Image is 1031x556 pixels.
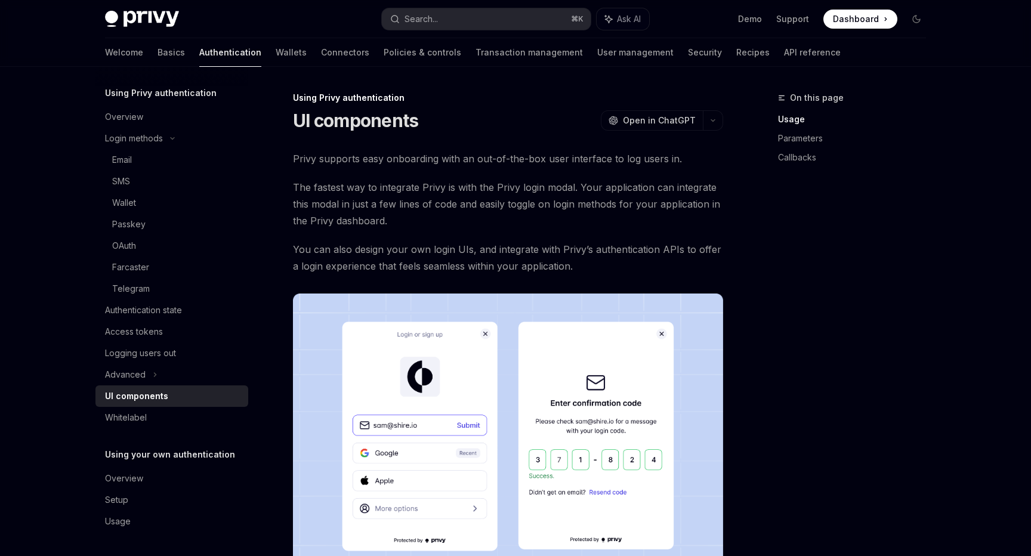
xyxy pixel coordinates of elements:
[105,325,163,339] div: Access tokens
[95,235,248,257] a: OAuth
[790,91,844,105] span: On this page
[907,10,926,29] button: Toggle dark mode
[293,179,723,229] span: The fastest way to integrate Privy is with the Privy login modal. Your application can integrate ...
[112,217,146,231] div: Passkey
[199,38,261,67] a: Authentication
[105,38,143,67] a: Welcome
[105,110,143,124] div: Overview
[95,257,248,278] a: Farcaster
[833,13,879,25] span: Dashboard
[778,110,936,129] a: Usage
[112,260,149,274] div: Farcaster
[688,38,722,67] a: Security
[105,131,163,146] div: Login methods
[95,468,248,489] a: Overview
[597,38,674,67] a: User management
[112,153,132,167] div: Email
[293,241,723,274] span: You can also design your own login UIs, and integrate with Privy’s authentication APIs to offer a...
[95,171,248,192] a: SMS
[105,514,131,529] div: Usage
[95,278,248,299] a: Telegram
[405,12,438,26] div: Search...
[95,106,248,128] a: Overview
[321,38,369,67] a: Connectors
[95,149,248,171] a: Email
[105,471,143,486] div: Overview
[112,196,136,210] div: Wallet
[105,367,146,382] div: Advanced
[293,110,418,131] h1: UI components
[776,13,809,25] a: Support
[736,38,770,67] a: Recipes
[105,86,217,100] h5: Using Privy authentication
[95,342,248,364] a: Logging users out
[105,447,235,462] h5: Using your own authentication
[112,239,136,253] div: OAuth
[276,38,307,67] a: Wallets
[293,92,723,104] div: Using Privy authentication
[95,321,248,342] a: Access tokens
[112,174,130,189] div: SMS
[597,8,649,30] button: Ask AI
[105,410,147,425] div: Whitelabel
[105,493,128,507] div: Setup
[382,8,591,30] button: Search...⌘K
[784,38,841,67] a: API reference
[738,13,762,25] a: Demo
[105,346,176,360] div: Logging users out
[293,150,723,167] span: Privy supports easy onboarding with an out-of-the-box user interface to log users in.
[95,299,248,321] a: Authentication state
[476,38,583,67] a: Transaction management
[601,110,703,131] button: Open in ChatGPT
[571,14,584,24] span: ⌘ K
[95,214,248,235] a: Passkey
[823,10,897,29] a: Dashboard
[158,38,185,67] a: Basics
[105,389,168,403] div: UI components
[95,192,248,214] a: Wallet
[105,303,182,317] div: Authentication state
[95,511,248,532] a: Usage
[617,13,641,25] span: Ask AI
[384,38,461,67] a: Policies & controls
[778,129,936,148] a: Parameters
[95,489,248,511] a: Setup
[105,11,179,27] img: dark logo
[778,148,936,167] a: Callbacks
[95,385,248,407] a: UI components
[112,282,150,296] div: Telegram
[623,115,696,126] span: Open in ChatGPT
[95,407,248,428] a: Whitelabel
